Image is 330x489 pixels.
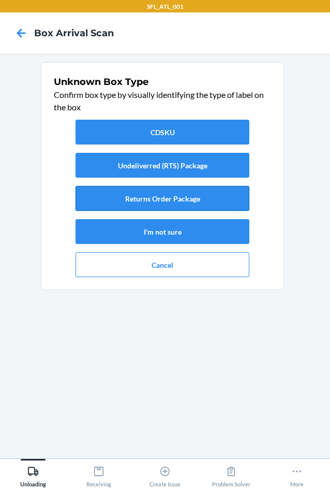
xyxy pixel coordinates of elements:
[76,219,249,244] button: I'm not sure
[147,2,184,11] p: SFL_ATL_001
[198,459,264,487] button: Problem Solver
[66,459,132,487] button: Receiving
[76,153,249,178] button: Undeliverred (RTS) Package
[76,252,249,277] button: Cancel
[54,89,271,113] p: Confirm box type by visually identifying the type of label on the box
[264,459,330,487] button: More
[132,459,198,487] button: Create Issue
[86,462,111,487] div: Receiving
[149,462,181,487] div: Create Issue
[34,26,114,40] h4: Box Arrival Scan
[290,462,304,487] div: More
[76,186,249,211] button: Returns Order Package
[76,120,249,145] button: CDSKU
[20,462,46,487] div: Unloading
[54,75,271,89] h1: Unknown Box Type
[212,462,250,487] div: Problem Solver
